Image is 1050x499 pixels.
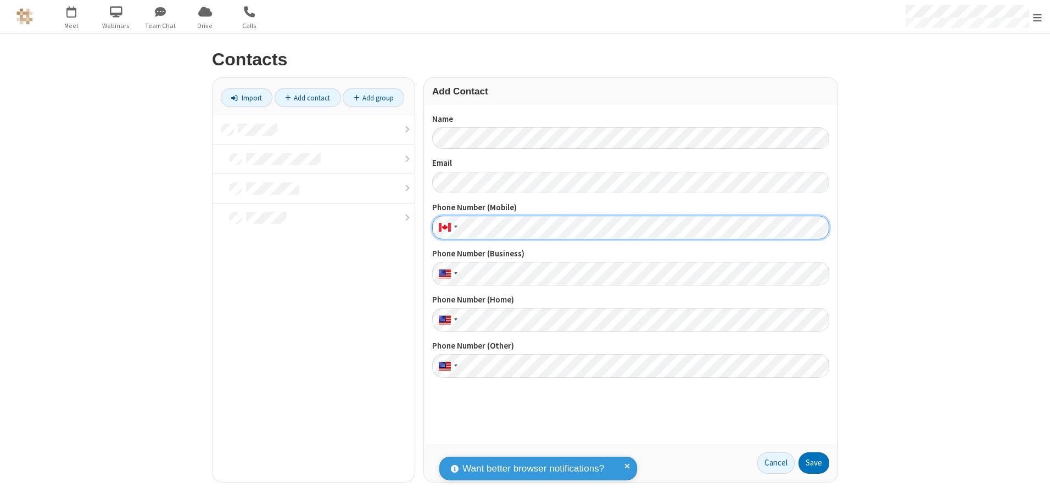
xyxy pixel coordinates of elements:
div: United States: + 1 [432,308,461,332]
a: Add group [343,88,404,107]
a: Add contact [275,88,341,107]
label: Name [432,113,829,126]
a: Cancel [757,452,795,474]
label: Phone Number (Home) [432,294,829,306]
span: Want better browser notifications? [462,462,604,476]
span: Webinars [96,21,137,31]
label: Phone Number (Mobile) [432,201,829,214]
span: Calls [229,21,270,31]
button: Save [798,452,829,474]
label: Phone Number (Other) [432,340,829,352]
div: United States: + 1 [432,262,461,285]
a: Import [221,88,272,107]
h3: Add Contact [432,86,829,97]
span: Team Chat [140,21,181,31]
span: Meet [51,21,92,31]
span: Drive [185,21,226,31]
label: Phone Number (Business) [432,248,829,260]
h2: Contacts [212,50,838,69]
div: United States: + 1 [432,354,461,378]
img: QA Selenium DO NOT DELETE OR CHANGE [16,8,33,25]
div: Canada: + 1 [432,216,461,239]
label: Email [432,157,829,170]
